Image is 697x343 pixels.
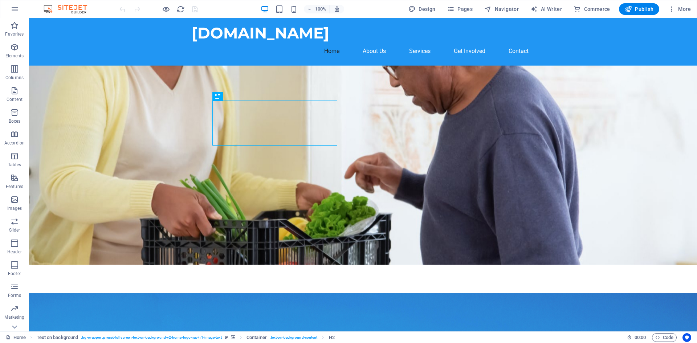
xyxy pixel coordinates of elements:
p: Columns [5,75,24,81]
i: This element is a customizable preset [225,335,228,339]
button: More [665,3,694,15]
p: Footer [8,271,21,277]
span: Pages [447,5,473,13]
span: Click to select. Double-click to edit [329,333,335,342]
span: More [668,5,691,13]
p: Content [7,97,23,102]
p: Images [7,205,22,211]
span: Design [408,5,436,13]
button: AI Writer [527,3,565,15]
p: Header [7,249,22,255]
nav: breadcrumb [37,333,335,342]
h6: Session time [627,333,646,342]
p: Favorites [5,31,24,37]
button: Publish [619,3,659,15]
button: 100% [304,5,330,13]
button: Navigator [481,3,522,15]
p: Accordion [4,140,25,146]
p: Features [6,184,23,189]
p: Slider [9,227,20,233]
p: Elements [5,53,24,59]
i: This element contains a background [231,335,235,339]
span: AI Writer [530,5,562,13]
p: Tables [8,162,21,168]
button: Design [405,3,439,15]
p: Marketing [4,314,24,320]
p: Boxes [9,118,21,124]
h6: 100% [315,5,326,13]
span: Code [655,333,673,342]
button: Commerce [571,3,613,15]
button: Pages [444,3,476,15]
span: Click to select. Double-click to edit [37,333,78,342]
span: Commerce [574,5,610,13]
button: reload [176,5,185,13]
span: 00 00 [635,333,646,342]
div: Design (Ctrl+Alt+Y) [405,3,439,15]
span: . text-on-background-content [270,333,318,342]
span: Publish [625,5,653,13]
i: Reload page [176,5,185,13]
p: Forms [8,293,21,298]
span: : [640,335,641,340]
button: Click here to leave preview mode and continue editing [162,5,170,13]
span: Navigator [484,5,519,13]
i: On resize automatically adjust zoom level to fit chosen device. [334,6,340,12]
img: Editor Logo [42,5,96,13]
a: Click to cancel selection. Double-click to open Pages [6,333,26,342]
span: . bg-wrapper .preset-fullscreen-text-on-background-v2-home-logo-nav-h1-image-text [81,333,221,342]
button: Code [652,333,677,342]
button: Usercentrics [682,333,691,342]
span: Click to select. Double-click to edit [246,333,267,342]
